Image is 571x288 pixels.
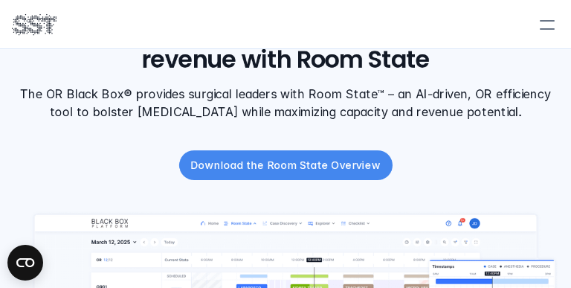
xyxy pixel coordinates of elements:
[179,150,393,180] a: Download the Room State Overview
[191,157,381,173] p: Download the Room State Overview
[12,85,559,121] p: The OR Black Box® provides surgical leaders with Room State™ – an AI-driven, OR efficiency tool t...
[12,12,57,37] img: SST logo
[12,13,559,75] h1: Optimize operating room efficiency and revenue with Room State
[7,245,43,281] button: Open CMP widget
